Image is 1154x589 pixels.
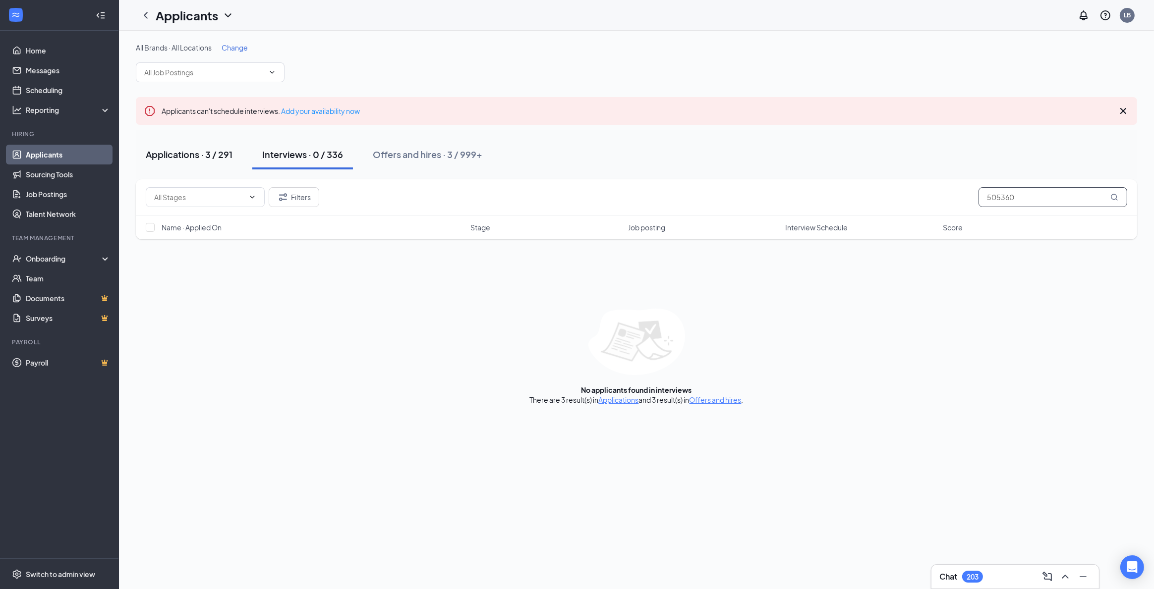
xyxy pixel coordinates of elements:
[248,193,256,201] svg: ChevronDown
[156,7,218,24] h1: Applicants
[26,254,102,264] div: Onboarding
[581,385,692,395] div: No applicants found in interviews
[12,338,109,346] div: Payroll
[144,105,156,117] svg: Error
[96,10,106,20] svg: Collapse
[1077,571,1089,583] svg: Minimize
[268,68,276,76] svg: ChevronDown
[12,569,22,579] svg: Settings
[939,571,957,582] h3: Chat
[162,222,222,232] span: Name · Applied On
[1057,569,1073,585] button: ChevronUp
[1078,9,1090,21] svg: Notifications
[12,130,109,138] div: Hiring
[162,107,360,115] span: Applicants can't schedule interviews.
[12,234,109,242] div: Team Management
[967,573,979,581] div: 203
[1117,105,1129,117] svg: Cross
[26,80,111,100] a: Scheduling
[943,222,963,232] span: Score
[26,353,111,373] a: PayrollCrown
[136,43,212,52] span: All Brands · All Locations
[26,288,111,308] a: DocumentsCrown
[530,395,744,405] div: There are 3 result(s) in and 3 result(s) in .
[26,41,111,60] a: Home
[26,164,111,184] a: Sourcing Tools
[11,10,21,20] svg: WorkstreamLogo
[628,222,665,232] span: Job posting
[1099,9,1111,21] svg: QuestionInfo
[588,309,685,375] img: empty-state
[979,187,1127,207] input: Search in interviews
[262,148,343,161] div: Interviews · 0 / 336
[26,204,111,224] a: Talent Network
[1075,569,1091,585] button: Minimize
[277,191,289,203] svg: Filter
[26,105,111,115] div: Reporting
[146,148,232,161] div: Applications · 3 / 291
[1120,555,1144,579] div: Open Intercom Messenger
[26,569,95,579] div: Switch to admin view
[140,9,152,21] svg: ChevronLeft
[1039,569,1055,585] button: ComposeMessage
[281,107,360,115] a: Add your availability now
[12,254,22,264] svg: UserCheck
[26,60,111,80] a: Messages
[1124,11,1131,19] div: LB
[26,268,111,288] a: Team
[26,184,111,204] a: Job Postings
[222,43,248,52] span: Change
[26,308,111,328] a: SurveysCrown
[26,145,111,164] a: Applicants
[785,222,848,232] span: Interview Schedule
[373,148,482,161] div: Offers and hires · 3 / 999+
[1059,571,1071,583] svg: ChevronUp
[470,222,490,232] span: Stage
[222,9,234,21] svg: ChevronDown
[1041,571,1053,583] svg: ComposeMessage
[269,187,319,207] button: Filter Filters
[690,395,742,404] a: Offers and hires
[154,192,244,203] input: All Stages
[144,67,264,78] input: All Job Postings
[12,105,22,115] svg: Analysis
[1110,193,1118,201] svg: MagnifyingGlass
[599,395,639,404] a: Applications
